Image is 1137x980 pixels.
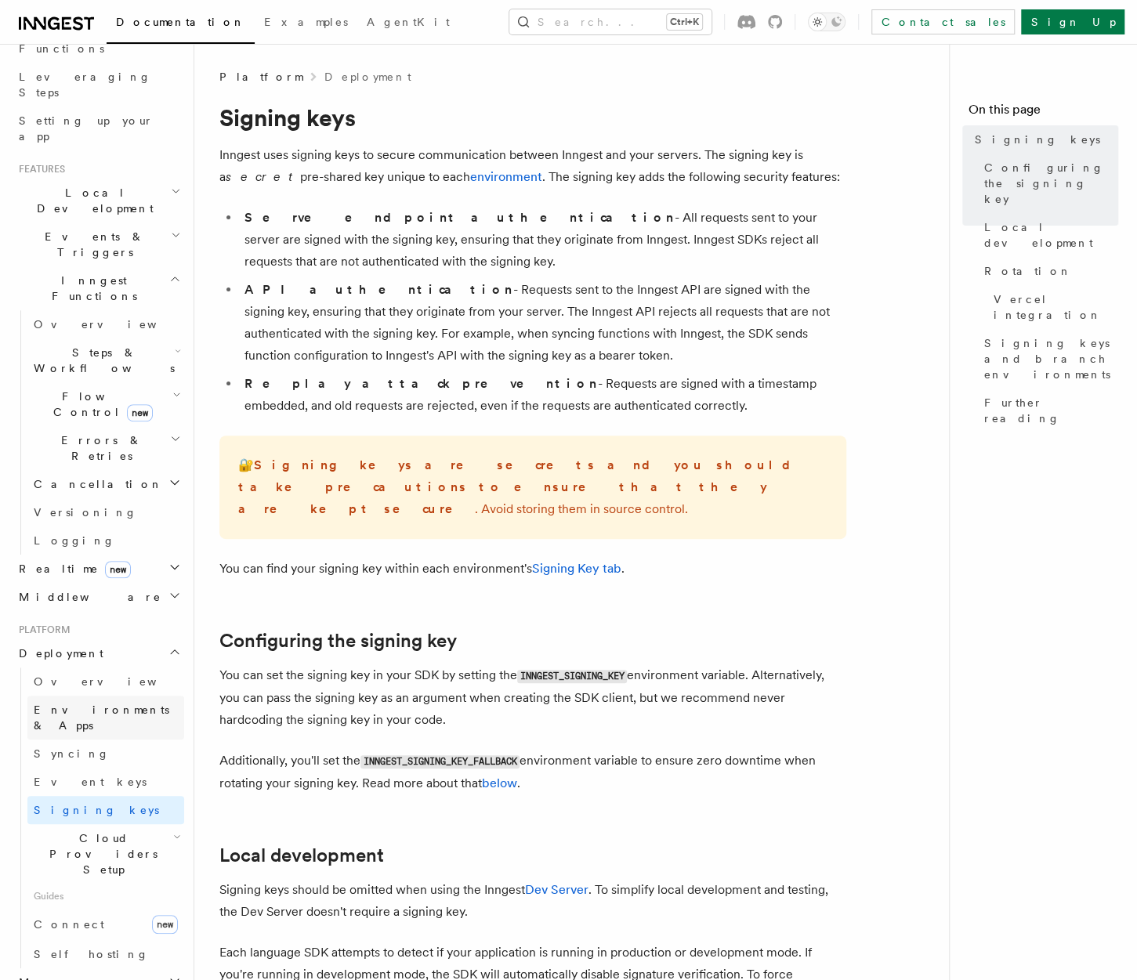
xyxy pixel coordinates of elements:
[984,219,1118,251] span: Local development
[27,696,184,740] a: Environments & Apps
[13,63,184,107] a: Leveraging Steps
[13,645,103,661] span: Deployment
[264,16,348,28] span: Examples
[219,844,384,866] a: Local development
[27,310,184,338] a: Overview
[240,207,846,273] li: - All requests sent to your server are signed with the signing key, ensuring that they originate ...
[107,5,255,44] a: Documentation
[984,263,1072,279] span: Rotation
[360,755,520,768] code: INNGEST_SIGNING_KEY_FALLBACK
[27,432,170,464] span: Errors & Retries
[13,185,171,216] span: Local Development
[367,16,450,28] span: AgentKit
[219,103,846,132] h1: Signing keys
[240,373,846,417] li: - Requests are signed with a timestamp embedded, and old requests are rejected, even if the reque...
[116,16,245,28] span: Documentation
[969,100,1118,125] h4: On this page
[255,5,357,42] a: Examples
[219,144,846,188] p: Inngest uses signing keys to secure communication between Inngest and your servers. The signing k...
[969,125,1118,154] a: Signing keys
[27,667,184,696] a: Overview
[525,882,588,897] a: Dev Server
[994,291,1118,323] span: Vercel integration
[27,824,184,884] button: Cloud Providers Setup
[871,9,1015,34] a: Contact sales
[34,506,137,519] span: Versioning
[105,561,131,578] span: new
[34,804,159,816] span: Signing keys
[13,222,184,266] button: Events & Triggers
[13,179,184,222] button: Local Development
[808,13,846,31] button: Toggle dark mode
[13,107,184,150] a: Setting up your app
[13,555,184,583] button: Realtimenew
[34,918,104,931] span: Connect
[219,750,846,794] p: Additionally, you'll set the environment variable to ensure zero downtime when rotating your sign...
[27,470,184,498] button: Cancellation
[226,169,300,184] em: secret
[13,639,184,667] button: Deployment
[219,69,302,85] span: Platform
[27,830,173,877] span: Cloud Providers Setup
[509,9,712,34] button: Search...Ctrl+K
[482,776,517,790] a: below
[27,389,172,420] span: Flow Control
[34,675,195,688] span: Overview
[532,561,621,576] a: Signing Key tab
[27,796,184,824] a: Signing keys
[19,71,151,99] span: Leveraging Steps
[27,909,184,940] a: Connectnew
[978,257,1118,285] a: Rotation
[13,624,71,636] span: Platform
[13,667,184,968] div: Deployment
[240,279,846,367] li: - Requests sent to the Inngest API are signed with the signing key, ensuring that they originate ...
[27,940,184,968] a: Self hosting
[984,160,1118,207] span: Configuring the signing key
[34,747,110,760] span: Syncing
[13,163,65,175] span: Features
[13,229,171,260] span: Events & Triggers
[34,534,115,547] span: Logging
[27,345,175,376] span: Steps & Workflows
[667,14,702,30] kbd: Ctrl+K
[13,583,184,611] button: Middleware
[27,768,184,796] a: Event keys
[219,879,846,923] p: Signing keys should be omitted when using the Inngest . To simplify local development and testing...
[127,404,153,421] span: new
[517,670,627,683] code: INNGEST_SIGNING_KEY
[27,426,184,470] button: Errors & Retries
[1021,9,1124,34] a: Sign Up
[244,376,598,391] strong: Replay attack prevention
[219,630,457,652] a: Configuring the signing key
[978,154,1118,213] a: Configuring the signing key
[13,561,131,577] span: Realtime
[19,114,154,143] span: Setting up your app
[13,310,184,555] div: Inngest Functions
[470,169,542,184] a: environment
[244,210,675,225] strong: Serve endpoint authentication
[13,589,161,605] span: Middleware
[34,776,147,788] span: Event keys
[987,285,1118,329] a: Vercel integration
[34,703,169,732] span: Environments & Apps
[27,526,184,555] a: Logging
[238,454,827,520] p: 🔐 . Avoid storing them in source control.
[152,915,178,934] span: new
[34,948,149,960] span: Self hosting
[978,389,1118,432] a: Further reading
[219,558,846,580] p: You can find your signing key within each environment's .
[238,457,803,516] strong: Signing keys are secrets and you should take precautions to ensure that they are kept secure
[978,329,1118,389] a: Signing keys and branch environments
[13,266,184,310] button: Inngest Functions
[27,338,184,382] button: Steps & Workflows
[244,282,513,297] strong: API authentication
[34,318,195,331] span: Overview
[984,395,1118,426] span: Further reading
[27,740,184,768] a: Syncing
[984,335,1118,382] span: Signing keys and branch environments
[357,5,459,42] a: AgentKit
[27,884,184,909] span: Guides
[27,498,184,526] a: Versioning
[978,213,1118,257] a: Local development
[13,273,169,304] span: Inngest Functions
